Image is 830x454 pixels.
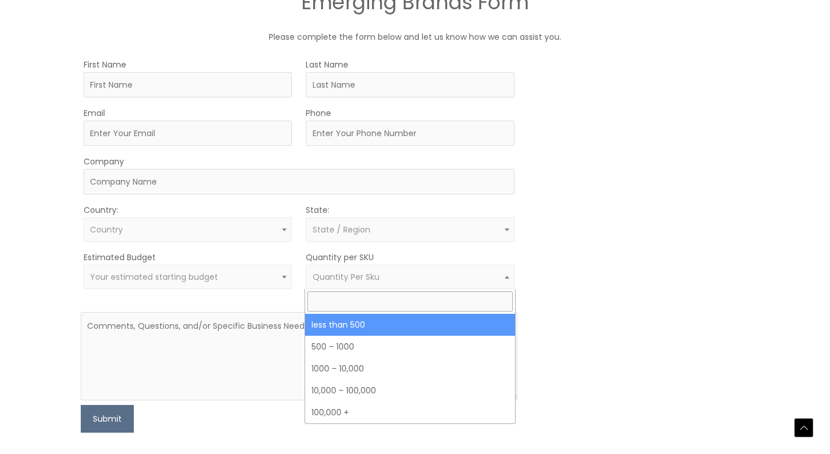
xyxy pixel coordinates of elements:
[90,224,123,235] span: Country
[84,72,292,97] input: First Name
[305,314,515,336] li: less than 500
[306,121,514,146] input: Enter Your Phone Number
[306,204,329,216] label: State:
[84,107,105,119] label: Email
[84,252,156,263] label: Estimated Budget
[313,271,380,283] span: Quantity Per Sku
[305,380,515,402] li: 10,000 – 100,000
[313,224,370,235] span: State / Region
[84,169,514,194] input: Company Name
[84,121,292,146] input: Enter Your Email
[84,156,124,167] label: Company
[305,336,515,358] li: 500 – 1000
[306,252,374,263] label: Quantity per SKU
[305,358,515,380] li: 1000 – 10,000
[306,59,348,70] label: Last Name
[306,107,331,119] label: Phone
[305,402,515,423] li: 100,000 +
[81,405,134,433] button: Submit
[69,29,761,44] p: Please complete the form below and let us know how we can assist you.
[90,271,218,283] span: Your estimated starting budget
[306,72,514,97] input: Last Name
[84,204,118,216] label: Country:
[84,59,126,70] label: First Name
